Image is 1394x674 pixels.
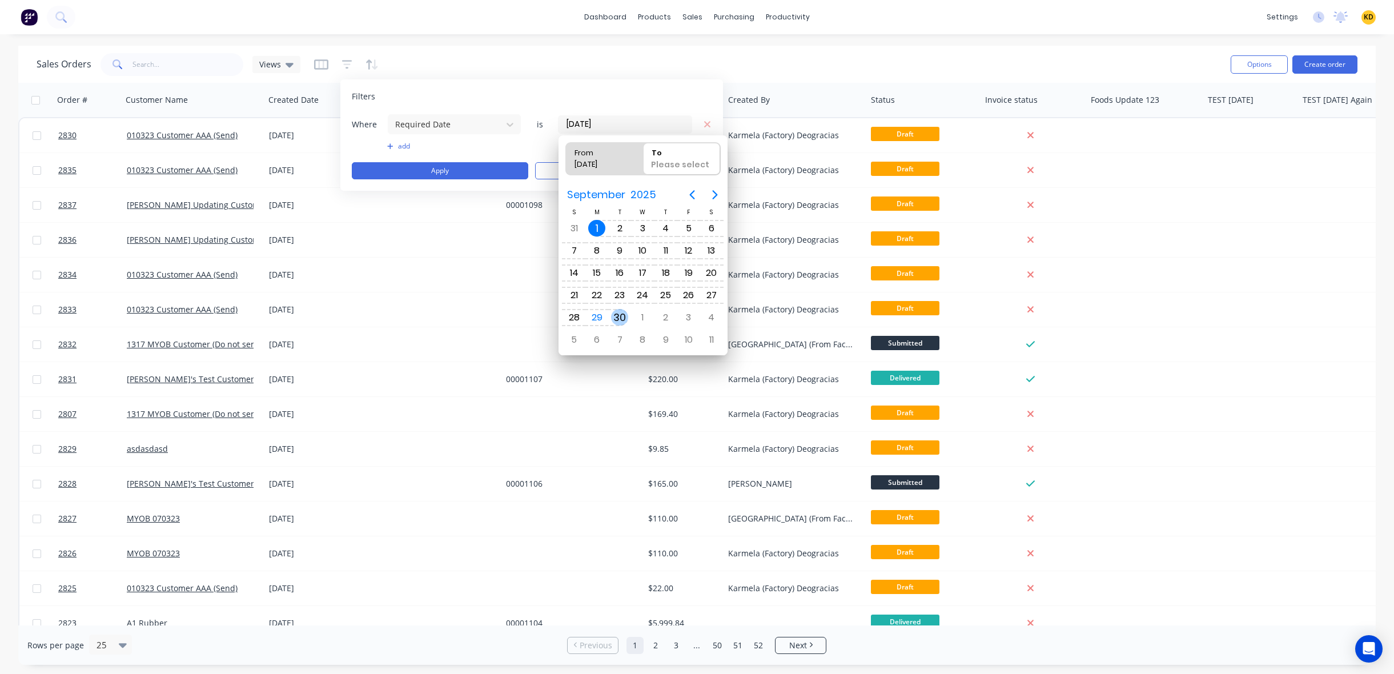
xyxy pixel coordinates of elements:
div: Wednesday, September 24, 2025 [634,287,651,304]
div: 00001107 [506,374,633,385]
div: Invoice status [985,94,1038,106]
span: Draft [871,162,939,176]
span: 2833 [58,304,77,315]
button: Create order [1292,55,1357,74]
div: F [677,207,700,217]
a: Jump forward [688,637,705,654]
div: Thursday, September 4, 2025 [657,220,674,237]
div: Saturday, September 13, 2025 [703,242,720,259]
div: $169.40 [648,408,716,420]
span: September [564,184,628,205]
span: is [528,119,551,130]
input: Search... [132,53,244,76]
button: Previous page [681,183,704,206]
div: Sunday, October 5, 2025 [565,331,582,348]
span: 2025 [628,184,658,205]
button: Next page [704,183,726,206]
a: 2830 [58,118,127,153]
div: settings [1261,9,1304,26]
div: Wednesday, October 8, 2025 [634,331,651,348]
a: MYOB 070323 [127,513,180,524]
span: Filters [352,91,375,102]
a: asdasdasd [127,443,168,454]
div: Saturday, October 11, 2025 [703,331,720,348]
div: To [647,143,717,159]
div: Wednesday, September 17, 2025 [634,264,651,282]
span: Draft [871,580,939,594]
a: 2825 [58,571,127,605]
ul: Pagination [563,637,831,654]
div: [DATE] [269,548,354,559]
a: Page 50 [709,637,726,654]
div: Saturday, September 20, 2025 [703,264,720,282]
span: 2828 [58,478,77,490]
input: Select Required Date range [559,116,692,133]
div: Customer Name [126,94,188,106]
div: [GEOGRAPHIC_DATA] (From Factory) Loteria [728,339,855,350]
div: T [654,207,677,217]
div: Monday, September 1, 2025 [588,220,605,237]
div: Status [871,94,895,106]
a: 2833 [58,292,127,327]
div: Created By [728,94,770,106]
div: [DATE] [269,130,354,141]
div: 00001106 [506,478,633,490]
div: Wednesday, September 10, 2025 [634,242,651,259]
div: Saturday, September 27, 2025 [703,287,720,304]
span: Draft [871,127,939,141]
div: sales [677,9,708,26]
button: Apply [352,162,528,179]
div: Friday, September 26, 2025 [680,287,697,304]
a: 2832 [58,327,127,362]
div: Today, Monday, September 29, 2025 [588,309,605,326]
div: 00001104 [506,617,633,629]
a: 2829 [58,432,127,466]
a: 2836 [58,223,127,257]
span: 2836 [58,234,77,246]
a: Page 52 [750,637,767,654]
span: Previous [580,640,612,651]
span: Draft [871,545,939,559]
span: Draft [871,196,939,211]
div: Tuesday, September 30, 2025 [611,309,628,326]
div: Please select [647,159,717,175]
div: Monday, September 15, 2025 [588,264,605,282]
div: Thursday, September 25, 2025 [657,287,674,304]
span: Draft [871,406,939,420]
a: 1317 MYOB Customer (Do not send) [127,408,263,419]
div: Sunday, September 7, 2025 [565,242,582,259]
div: Wednesday, October 1, 2025 [634,309,651,326]
div: S [700,207,723,217]
div: [DATE] [269,304,354,315]
div: Saturday, September 6, 2025 [703,220,720,237]
div: Karmela (Factory) Deogracias [728,583,855,594]
span: KD [1364,12,1373,22]
div: T [608,207,631,217]
div: Friday, October 10, 2025 [680,331,697,348]
span: Draft [871,440,939,455]
a: Page 51 [729,637,746,654]
a: 2831 [58,362,127,396]
a: 2807 [58,397,127,431]
a: 2826 [58,536,127,571]
div: Monday, September 8, 2025 [588,242,605,259]
span: 2807 [58,408,77,420]
div: Tuesday, October 7, 2025 [611,331,628,348]
button: add [387,142,521,151]
div: Order # [57,94,87,106]
span: Submitted [871,475,939,490]
div: purchasing [708,9,760,26]
div: $9.85 [648,443,716,455]
div: Monday, October 6, 2025 [588,331,605,348]
div: Friday, September 5, 2025 [680,220,697,237]
div: Karmela (Factory) Deogracias [728,269,855,280]
div: Sunday, August 31, 2025 [565,220,582,237]
div: $5,999.84 [648,617,716,629]
div: TEST [DATE] [1208,94,1254,106]
div: Saturday, October 4, 2025 [703,309,720,326]
span: 2826 [58,548,77,559]
span: 2834 [58,269,77,280]
a: A1 Rubber [127,617,167,628]
div: [DATE] [269,199,354,211]
div: Karmela (Factory) Deogracias [728,374,855,385]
